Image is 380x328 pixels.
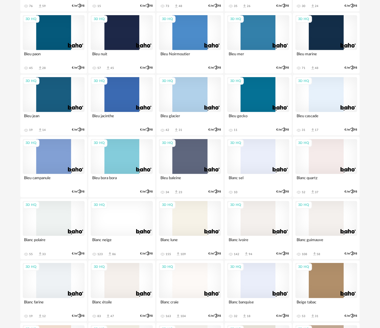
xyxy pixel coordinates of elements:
div: €/m² 98 [208,128,221,132]
div: 3D HQ [91,263,107,271]
div: Blanc craie [159,298,221,310]
a: 3D HQ Blanc polaire 55 Download icon 33 €/m²398 [20,199,87,259]
div: 34 [166,190,169,194]
div: Blanc ivoire [227,236,289,248]
div: 45 [29,66,33,70]
span: 3 [283,314,286,318]
div: 19 [29,128,33,132]
a: 3D HQ Blanc guimauve 108 Download icon 58 €/m²398 [293,199,360,259]
div: 3D HQ [159,15,176,23]
span: 3 [146,314,149,318]
div: Bleu mer [227,50,289,62]
div: Blanc polaire [23,236,85,248]
div: 3D HQ [159,263,176,271]
span: 3 [215,314,217,318]
div: 3D HQ [23,139,39,147]
span: 3 [215,4,217,8]
a: 3D HQ Blanc sel 10 €/m²398 [225,137,292,197]
div: Bleu glacier [159,112,221,124]
div: 3D HQ [296,15,312,23]
a: 3D HQ Blanc quartz 52 Download icon 37 €/m²398 [293,137,360,197]
div: €/m² 98 [345,66,357,70]
div: 24 [315,4,319,8]
div: €/m² 98 [72,4,85,8]
span: Download icon [176,252,180,256]
span: 3 [78,252,81,256]
span: Download icon [244,252,249,256]
div: Blanc guimauve [295,236,358,248]
div: 3D HQ [91,15,107,23]
span: Download icon [38,128,42,132]
div: €/m² 98 [345,314,357,318]
div: 123 [97,252,103,256]
div: €/m² 98 [72,190,85,194]
span: 3 [351,4,354,8]
span: Download icon [311,190,315,194]
span: Download icon [242,314,247,319]
span: 3 [78,4,81,8]
div: 3D HQ [91,201,107,209]
span: Download icon [311,66,315,70]
div: €/m² 98 [277,128,289,132]
div: 3D HQ [227,15,244,23]
span: Download icon [311,128,315,132]
span: Download icon [108,252,112,256]
div: Blanc sel [227,174,289,186]
a: 3D HQ Blanc farine 19 Download icon 12 €/m²398 [20,261,87,321]
span: 3 [283,66,286,70]
div: 59 [42,4,46,8]
div: Bleu jean [23,112,85,124]
span: Download icon [242,4,247,9]
div: Bleu jacinthe [91,112,153,124]
div: €/m² 98 [345,128,357,132]
div: €/m² 98 [140,190,153,194]
div: €/m² 98 [208,314,221,318]
a: 3D HQ Bleu Noirmoutier €/m²398 [156,13,224,73]
div: €/m² 98 [72,314,85,318]
div: 3D HQ [296,77,312,85]
div: 11 [234,128,237,132]
span: 3 [146,190,149,194]
div: 55 [29,252,33,256]
span: 3 [146,66,149,70]
a: 3D HQ Blanc lune 155 Download icon 109 €/m²398 [156,199,224,259]
div: 30 [302,4,306,8]
div: 23 [179,190,182,194]
div: 37 [315,190,319,194]
div: 104 [180,314,186,318]
div: 3D HQ [23,77,39,85]
div: 73 [166,4,169,8]
div: 3D HQ [296,263,312,271]
span: Download icon [176,314,180,319]
span: 3 [78,190,81,194]
span: Download icon [174,4,179,9]
div: €/m² 98 [345,190,357,194]
div: €/m² 98 [277,252,289,256]
a: 3D HQ Beige tabac 53 Download icon 31 €/m²398 [293,261,360,321]
div: 45 [110,66,114,70]
div: 32 [234,314,237,318]
div: 28 [42,66,46,70]
div: 3D HQ [23,263,39,271]
div: Blanc étoile [91,298,153,310]
div: 83 [97,314,101,318]
div: Blanc quartz [295,174,358,186]
span: Download icon [38,314,42,319]
span: 3 [78,314,81,318]
span: 3 [283,128,286,132]
div: 3D HQ [91,77,107,85]
span: 3 [351,66,354,70]
div: €/m² 98 [277,66,289,70]
a: 3D HQ Bleu baleine 34 Download icon 23 €/m²398 [156,137,224,197]
div: 3D HQ [296,139,312,147]
div: 142 [234,252,239,256]
div: 31 [315,314,319,318]
a: 3D HQ Bleu mer €/m²398 [225,13,292,73]
div: 3D HQ [227,139,244,147]
div: Bleu campanule [23,174,85,186]
div: €/m² 98 [140,314,153,318]
div: Bleu bora bora [91,174,153,186]
span: 3 [215,128,217,132]
span: 3 [215,252,217,256]
div: €/m² 98 [72,252,85,256]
